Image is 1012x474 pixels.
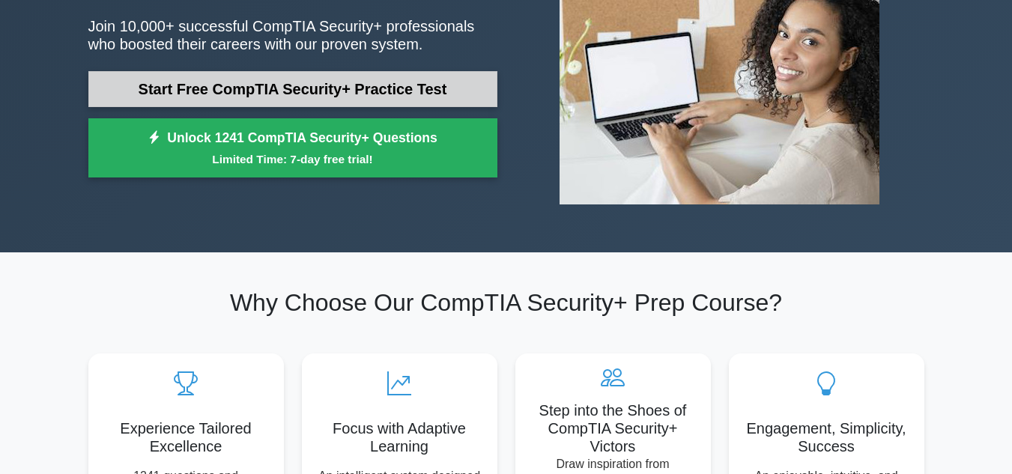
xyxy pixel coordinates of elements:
[527,401,699,455] h5: Step into the Shoes of CompTIA Security+ Victors
[88,118,497,178] a: Unlock 1241 CompTIA Security+ QuestionsLimited Time: 7-day free trial!
[100,419,272,455] h5: Experience Tailored Excellence
[107,151,479,168] small: Limited Time: 7-day free trial!
[741,419,912,455] h5: Engagement, Simplicity, Success
[88,71,497,107] a: Start Free CompTIA Security+ Practice Test
[88,17,497,53] p: Join 10,000+ successful CompTIA Security+ professionals who boosted their careers with our proven...
[88,288,924,317] h2: Why Choose Our CompTIA Security+ Prep Course?
[314,419,485,455] h5: Focus with Adaptive Learning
